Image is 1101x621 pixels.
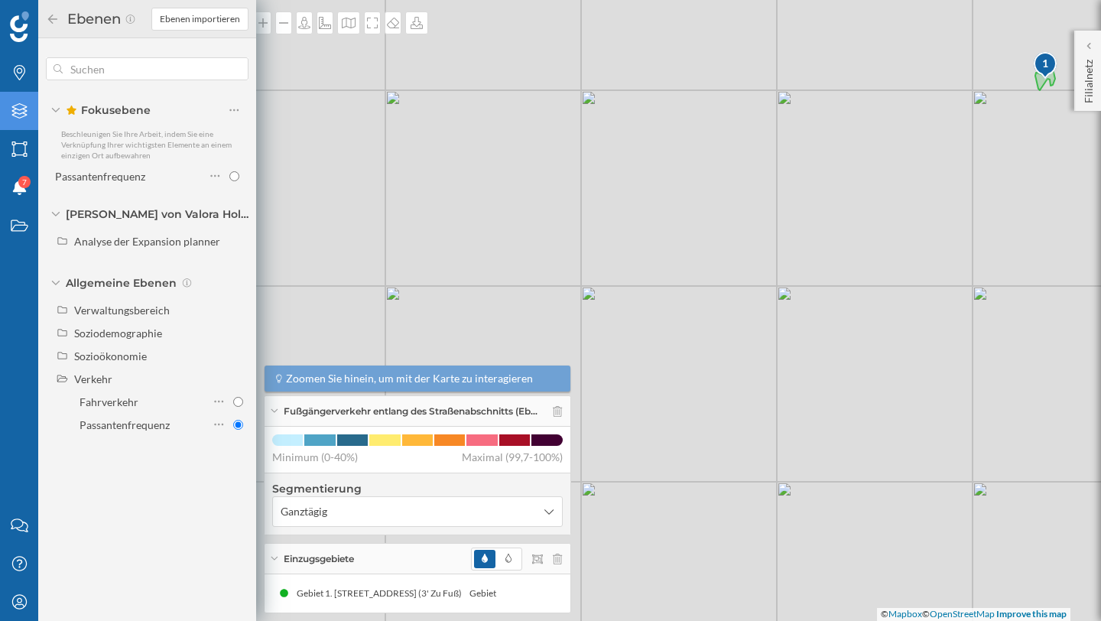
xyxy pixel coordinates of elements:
span: Ebenen importieren [160,12,240,26]
input: Passantenfrequenz [233,420,243,430]
a: Improve this map [996,608,1067,619]
div: © © [877,608,1070,621]
div: Passantenfrequenz [55,170,145,183]
div: Fahrverkehr [80,395,138,408]
div: 1 [1033,51,1056,79]
input: Fahrverkehr [233,397,243,407]
div: Passantenfrequenz [80,418,170,431]
span: Einzugsgebiete [284,552,354,566]
span: Fußgängerverkehr entlang des Straßenabschnitts (Eb… [284,405,538,418]
span: Allgemeine Ebenen [66,275,177,291]
span: [PERSON_NAME] von Valora Holding AG [66,206,248,222]
span: Ganztägig [281,504,327,519]
img: Geoblink Logo [10,11,29,42]
span: Beschleunigen Sie Ihre Arbeit, indem Sie eine Verknüpfung Ihrer wichtigsten Elemente an einem ein... [61,129,232,160]
span: Zoomen Sie hinein, um mit der Karte zu interagieren [286,371,533,386]
div: Soziodemographie [74,327,162,340]
div: Sozioökonomie [74,350,147,363]
h2: Ebenen [60,7,125,31]
span: Fokusebene [66,102,151,118]
span: Minimum (0-40%) [272,450,358,465]
span: Support [32,11,87,24]
h4: Segmentierung [272,481,563,496]
div: Analyse der Expansion planner [74,235,220,248]
p: Filialnetz [1081,54,1096,103]
div: Gebiet 1. [STREET_ADDRESS] (3' Zu Fuß) [297,586,469,601]
div: Verwaltungsbereich [74,304,170,317]
a: OpenStreetMap [930,608,995,619]
div: Verkehr [74,372,112,385]
span: Maximal (99,7-100%) [462,450,563,465]
div: 1 [1033,56,1058,71]
img: pois-map-marker.svg [1033,51,1059,81]
span: 7 [22,174,27,190]
div: Gebiet 1. [STREET_ADDRESS] (3' Zu Fuß) [469,586,642,601]
a: Mapbox [888,608,922,619]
